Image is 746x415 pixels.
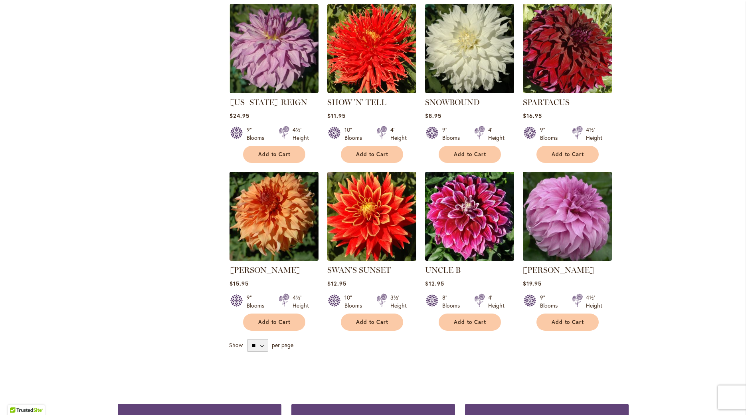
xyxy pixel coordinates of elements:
span: $19.95 [523,280,542,287]
span: $8.95 [425,112,441,119]
span: $24.95 [230,112,249,119]
span: per page [272,341,293,349]
div: 8" Blooms [442,294,465,310]
span: Add to Cart [454,319,487,326]
img: Spartacus [523,4,612,93]
a: SHOW 'N' TELL [327,97,386,107]
span: $12.95 [425,280,444,287]
span: Add to Cart [258,151,291,158]
span: Show [229,341,243,349]
img: Vassio Meggos [523,172,612,261]
button: Add to Cart [243,146,305,163]
a: [US_STATE] REIGN [230,97,307,107]
div: 9" Blooms [442,126,465,142]
button: Add to Cart [243,314,305,331]
a: SHOW 'N' TELL [327,87,416,95]
span: $12.95 [327,280,346,287]
a: Uncle B [425,255,514,262]
a: Swan's Sunset [327,255,416,262]
img: Swan's Sunset [327,172,416,261]
div: 4½' Height [586,126,602,142]
div: 9" Blooms [247,294,269,310]
div: 4' Height [390,126,407,142]
span: Add to Cart [552,319,584,326]
button: Add to Cart [439,146,501,163]
span: $11.95 [327,112,346,119]
a: Steve Meggos [230,255,319,262]
iframe: Launch Accessibility Center [6,387,28,409]
div: 4½' Height [586,294,602,310]
img: Snowbound [425,4,514,93]
img: SHOW 'N' TELL [327,4,416,93]
div: 10" Blooms [344,294,367,310]
span: Add to Cart [356,151,389,158]
span: Add to Cart [454,151,487,158]
button: Add to Cart [536,146,599,163]
span: Add to Cart [258,319,291,326]
span: $16.95 [523,112,542,119]
a: UNCLE B [425,265,461,275]
span: $15.95 [230,280,249,287]
a: SNOWBOUND [425,97,480,107]
div: 4½' Height [293,126,309,142]
div: 9" Blooms [247,126,269,142]
div: 4½' Height [293,294,309,310]
div: 10" Blooms [344,126,367,142]
a: Vassio Meggos [523,255,612,262]
button: Add to Cart [439,314,501,331]
img: Steve Meggos [230,172,319,261]
div: 4' Height [488,294,505,310]
div: 9" Blooms [540,126,562,142]
a: SPARTACUS [523,97,570,107]
a: [PERSON_NAME] [523,265,594,275]
button: Add to Cart [536,314,599,331]
img: OREGON REIGN [230,4,319,93]
a: SWAN'S SUNSET [327,265,391,275]
div: 3½' Height [390,294,407,310]
div: 9" Blooms [540,294,562,310]
button: Add to Cart [341,146,403,163]
a: [PERSON_NAME] [230,265,301,275]
a: Spartacus [523,87,612,95]
div: 4' Height [488,126,505,142]
a: OREGON REIGN [230,87,319,95]
span: Add to Cart [552,151,584,158]
button: Add to Cart [341,314,403,331]
a: Snowbound [425,87,514,95]
img: Uncle B [425,172,514,261]
span: Add to Cart [356,319,389,326]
